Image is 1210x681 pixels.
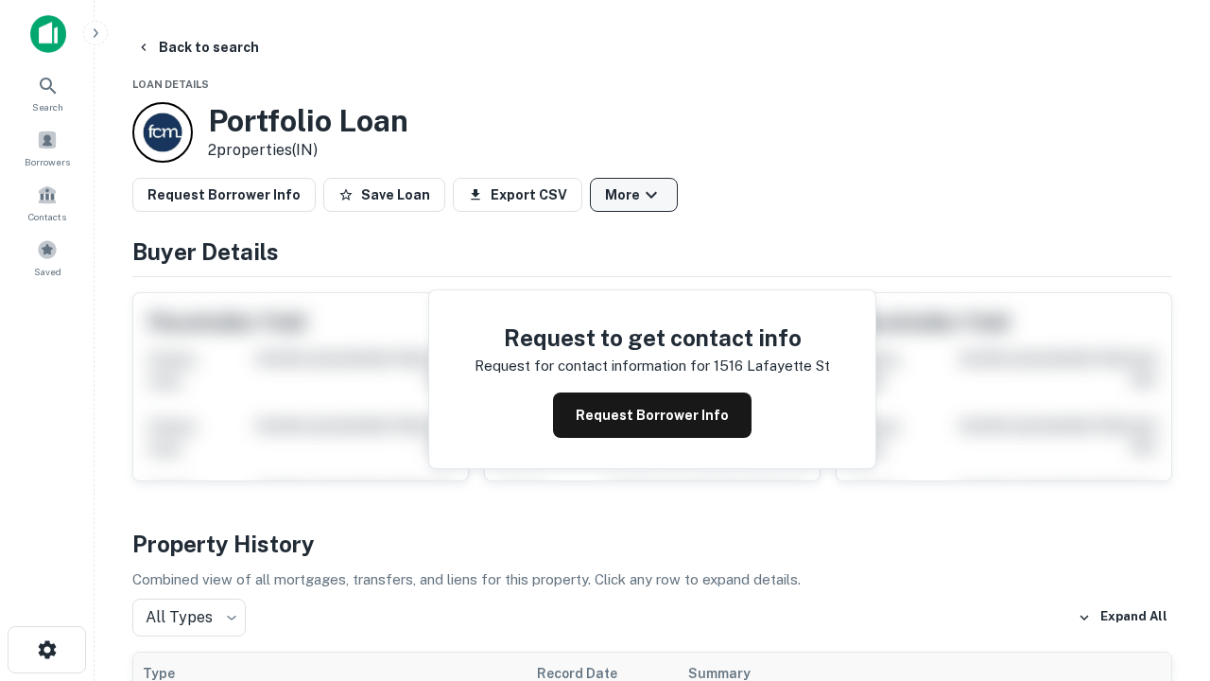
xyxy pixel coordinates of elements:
iframe: Chat Widget [1115,530,1210,620]
h4: Request to get contact info [475,321,830,355]
a: Search [6,67,89,118]
button: Back to search [129,30,267,64]
button: Save Loan [323,178,445,212]
h4: Buyer Details [132,235,1172,269]
a: Borrowers [6,122,89,173]
span: Search [32,99,63,114]
span: Saved [34,264,61,279]
p: Request for contact information for [475,355,710,377]
button: Expand All [1073,603,1172,632]
a: Contacts [6,177,89,228]
div: All Types [132,599,246,637]
span: Loan Details [132,79,209,90]
p: Combined view of all mortgages, transfers, and liens for this property. Click any row to expand d... [132,568,1172,591]
span: Borrowers [25,154,70,169]
img: capitalize-icon.png [30,15,66,53]
button: Export CSV [453,178,582,212]
a: Saved [6,232,89,283]
p: 2 properties (IN) [208,139,408,162]
h4: Property History [132,527,1172,561]
span: Contacts [28,209,66,224]
h3: Portfolio Loan [208,103,408,139]
button: Request Borrower Info [132,178,316,212]
button: Request Borrower Info [553,393,752,438]
button: More [590,178,678,212]
p: 1516 lafayette st [714,355,830,377]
